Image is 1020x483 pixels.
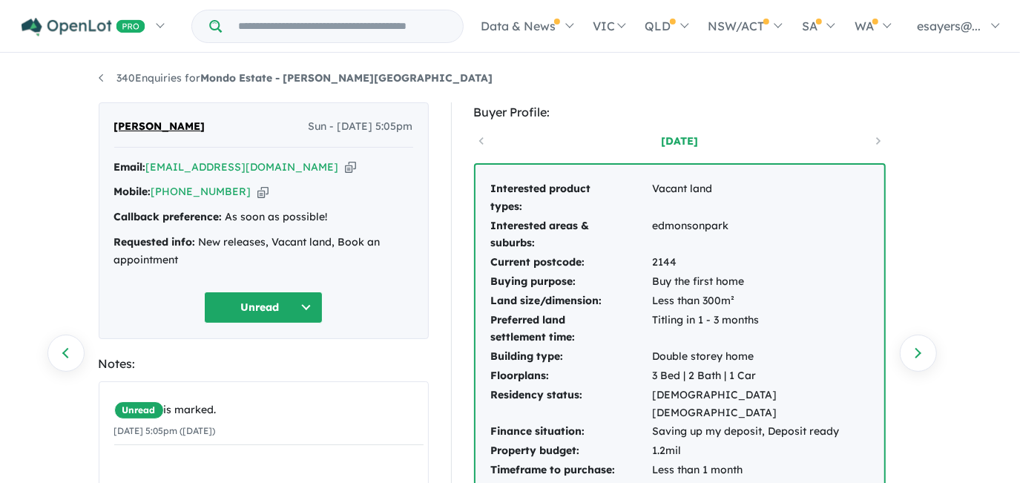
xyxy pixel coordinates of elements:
a: 340Enquiries forMondo Estate - [PERSON_NAME][GEOGRAPHIC_DATA] [99,71,493,85]
td: edmonsonpark [652,217,869,254]
td: Land size/dimension: [490,292,652,311]
td: Residency status: [490,386,652,423]
td: 3 Bed | 2 Bath | 1 Car [652,367,869,386]
strong: Email: [114,160,146,174]
td: Buying purpose: [490,272,652,292]
td: Preferred land settlement time: [490,311,652,348]
td: 2144 [652,253,869,272]
strong: Callback preference: [114,210,223,223]
span: Sun - [DATE] 5:05pm [309,118,413,136]
a: [DATE] [616,134,743,148]
td: [DEMOGRAPHIC_DATA] [DEMOGRAPHIC_DATA] [652,386,869,423]
td: Less than 300m² [652,292,869,311]
a: [EMAIL_ADDRESS][DOMAIN_NAME] [146,160,339,174]
nav: breadcrumb [99,70,922,88]
td: Interested product types: [490,180,652,217]
td: Current postcode: [490,253,652,272]
small: [DATE] 5:05pm ([DATE]) [114,425,216,436]
div: New releases, Vacant land, Book an appointment [114,234,413,269]
td: Vacant land [652,180,869,217]
td: Property budget: [490,441,652,461]
td: Finance situation: [490,422,652,441]
td: Saving up my deposit, Deposit ready [652,422,869,441]
button: Copy [257,184,269,200]
strong: Mobile: [114,185,151,198]
td: Buy the first home [652,272,869,292]
span: [PERSON_NAME] [114,118,205,136]
img: Openlot PRO Logo White [22,18,145,36]
td: Interested areas & suburbs: [490,217,652,254]
a: [PHONE_NUMBER] [151,185,251,198]
div: As soon as possible! [114,208,413,226]
td: Titling in 1 - 3 months [652,311,869,348]
div: Notes: [99,354,429,374]
button: Copy [345,160,356,175]
div: is marked. [114,401,424,419]
input: Try estate name, suburb, builder or developer [225,10,460,42]
td: Double storey home [652,347,869,367]
td: Floorplans: [490,367,652,386]
td: Less than 1 month [652,461,869,480]
td: Timeframe to purchase: [490,461,652,480]
span: Unread [114,401,164,419]
div: Buyer Profile: [474,102,886,122]
span: esayers@... [917,19,981,33]
strong: Requested info: [114,235,196,249]
button: Unread [204,292,323,323]
strong: Mondo Estate - [PERSON_NAME][GEOGRAPHIC_DATA] [201,71,493,85]
td: 1.2mil [652,441,869,461]
td: Building type: [490,347,652,367]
